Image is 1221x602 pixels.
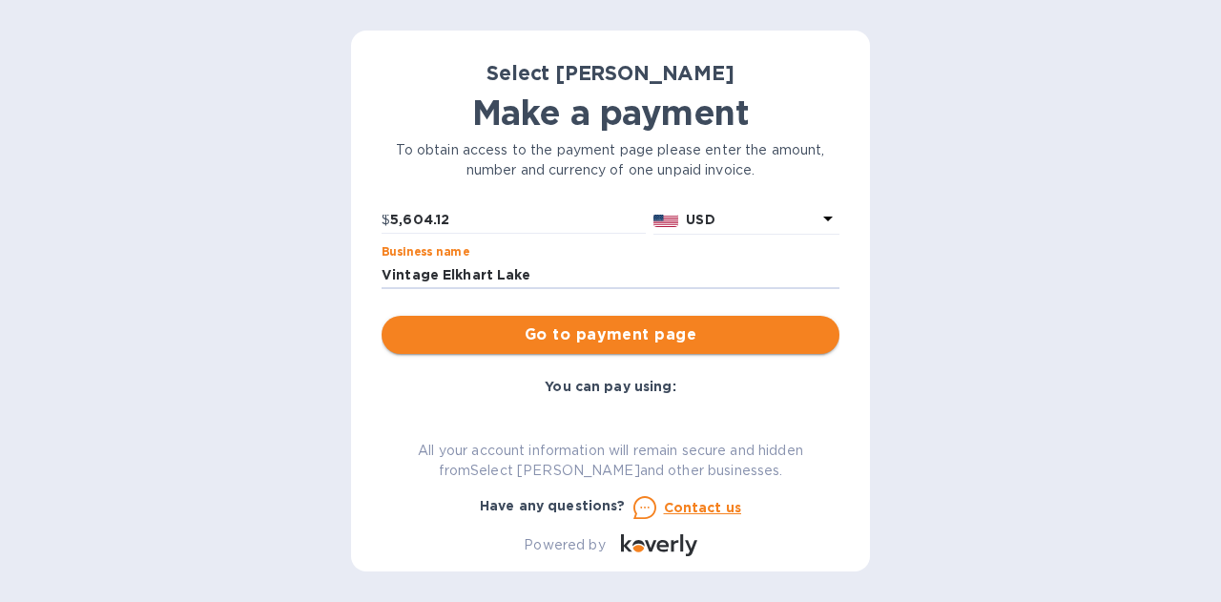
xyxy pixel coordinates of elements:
p: To obtain access to the payment page please enter the amount, number and currency of one unpaid i... [382,140,839,180]
button: Go to payment page [382,316,839,354]
b: Have any questions? [480,498,626,513]
img: USD [653,214,679,227]
input: Enter business name [382,260,839,289]
span: Go to payment page [397,323,824,346]
h1: Make a payment [382,93,839,133]
p: $ [382,210,390,230]
b: You can pay using: [545,379,675,394]
u: Contact us [664,500,742,515]
label: Business name [382,247,469,259]
input: 0.00 [390,206,646,235]
p: Powered by [524,535,605,555]
b: Select [PERSON_NAME] [486,61,735,85]
p: All your account information will remain secure and hidden from Select [PERSON_NAME] and other bu... [382,441,839,481]
b: USD [686,212,714,227]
